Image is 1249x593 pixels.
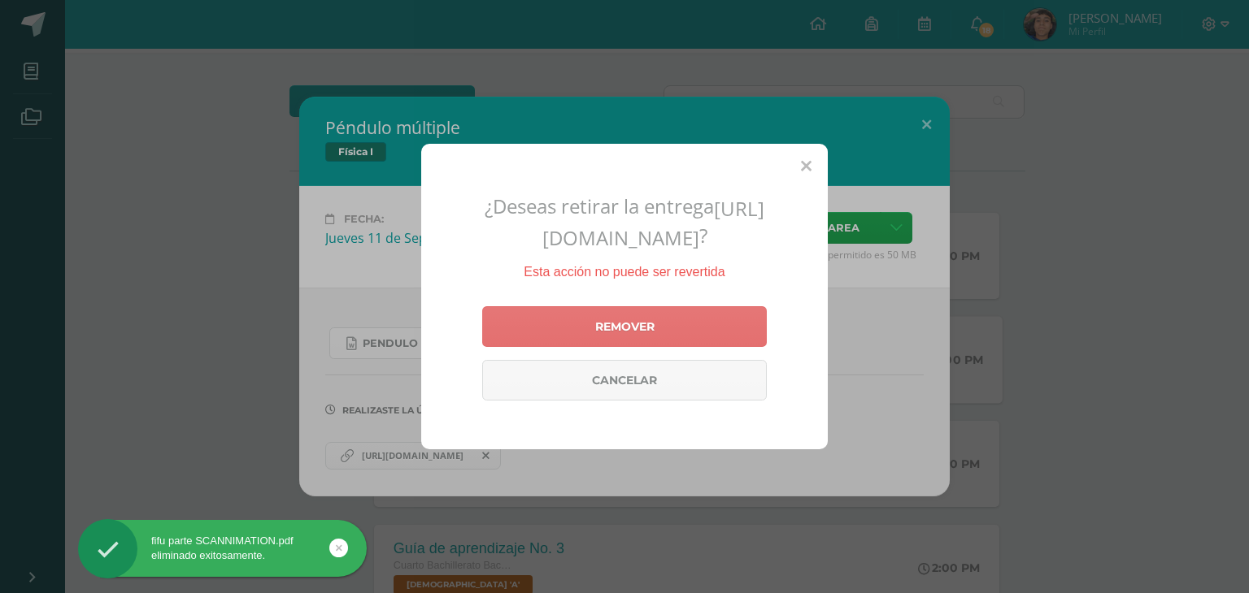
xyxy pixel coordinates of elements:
a: Remover [482,306,767,347]
h2: ¿Deseas retirar la entrega ? [441,193,808,251]
span: Esta acción no puede ser revertida [524,265,725,279]
div: fifu parte SCANNIMATION.pdf eliminado exitosamente. [78,534,367,563]
span: Close (Esc) [801,156,812,175]
a: Cancelar [482,360,767,400]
